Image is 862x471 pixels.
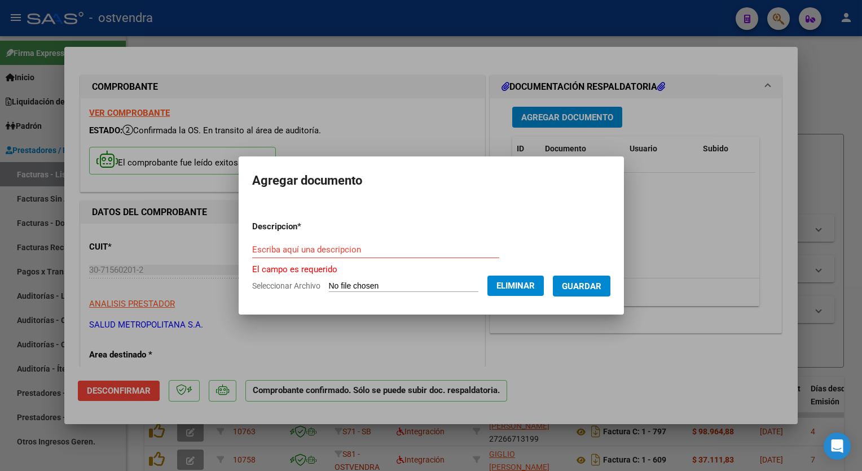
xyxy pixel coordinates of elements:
[487,276,544,296] button: Eliminar
[562,281,601,291] span: Guardar
[252,263,610,276] p: El campo es requerido
[824,433,851,460] div: Open Intercom Messenger
[252,281,320,290] span: Seleccionar Archivo
[553,276,610,296] button: Guardar
[252,170,610,191] h2: Agregar documento
[252,220,360,233] p: Descripcion
[496,281,535,291] span: Eliminar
